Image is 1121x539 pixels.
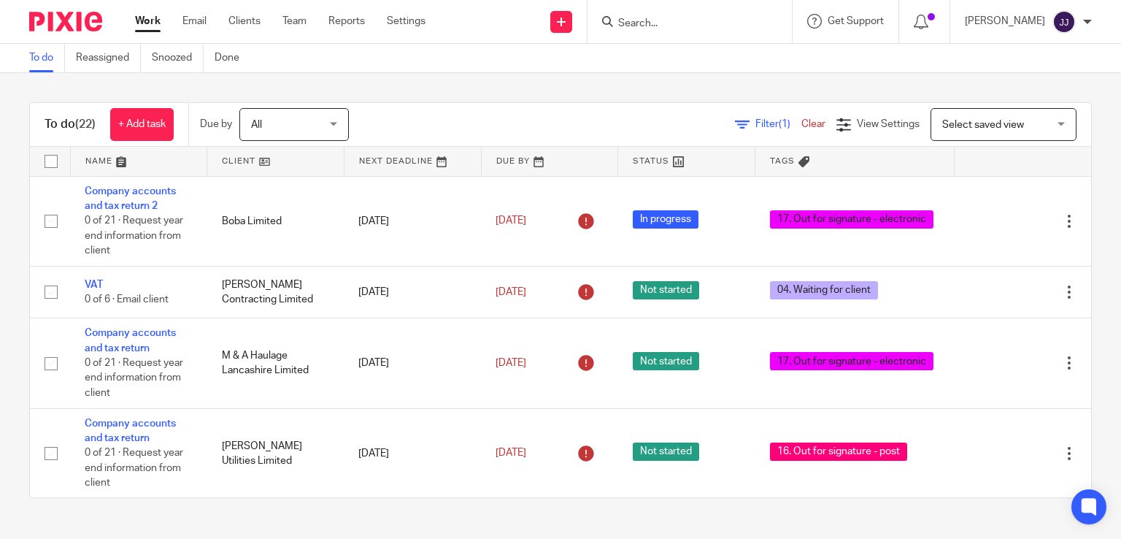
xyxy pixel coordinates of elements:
td: [PERSON_NAME] Utilities Limited [207,408,344,498]
a: Clear [801,119,825,129]
span: 17. Out for signature - electronic [770,210,933,229]
span: (22) [75,118,96,130]
img: Pixie [29,12,102,31]
td: Boba Limited [207,176,344,266]
td: [DATE] [344,408,481,498]
a: VAT [85,280,103,290]
span: Not started [633,443,699,461]
a: Team [282,14,307,28]
span: 0 of 6 · Email client [85,294,169,305]
span: (1) [779,119,790,129]
td: M & A Haulage Lancashire Limited [207,318,344,408]
span: [DATE] [496,215,526,226]
input: Search [617,18,748,31]
span: In progress [633,210,698,229]
span: 17. Out for signature - electronic [770,352,933,370]
a: Company accounts and tax return 2 [85,186,176,211]
td: [DATE] [344,318,481,408]
span: Get Support [828,16,884,26]
span: 0 of 21 · Request year end information from client [85,215,183,256]
td: [PERSON_NAME] Contracting Limited [207,266,344,318]
td: [DATE] [344,176,481,266]
span: All [251,120,262,130]
a: Snoozed [152,44,204,72]
a: Reassigned [76,44,141,72]
span: 04. Waiting for client [770,281,878,299]
img: svg%3E [1052,10,1076,34]
span: Filter [755,119,801,129]
span: [DATE] [496,448,526,459]
a: To do [29,44,65,72]
a: Done [215,44,250,72]
h1: To do [45,117,96,132]
span: Not started [633,281,699,299]
span: Select saved view [942,120,1024,130]
a: Reports [328,14,365,28]
a: Work [135,14,161,28]
span: [DATE] [496,358,526,368]
td: [DATE] [344,266,481,318]
span: 0 of 21 · Request year end information from client [85,358,183,398]
span: View Settings [857,119,920,129]
span: 16. Out for signature - post [770,443,907,461]
span: Not started [633,352,699,370]
a: Settings [387,14,425,28]
a: Email [182,14,207,28]
a: Clients [228,14,261,28]
p: [PERSON_NAME] [965,14,1045,28]
span: [DATE] [496,287,526,297]
span: Tags [770,157,795,165]
a: Company accounts and tax return [85,328,176,353]
span: 0 of 21 · Request year end information from client [85,448,183,489]
p: Due by [200,117,232,131]
a: + Add task [110,108,174,141]
a: Company accounts and tax return [85,418,176,443]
